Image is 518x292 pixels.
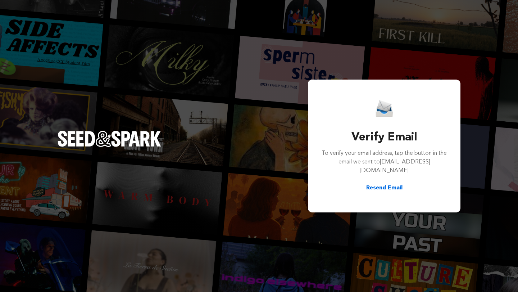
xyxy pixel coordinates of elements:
p: To verify your email address, tap the button in the email we sent to [321,149,447,175]
a: Seed&Spark Homepage [58,131,161,161]
h3: Verify Email [321,129,447,146]
button: Resend Email [366,184,403,192]
span: [EMAIL_ADDRESS][DOMAIN_NAME] [360,159,430,174]
img: Seed&Spark Logo [58,131,161,147]
img: Seed&Spark Email Icon [376,100,393,117]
